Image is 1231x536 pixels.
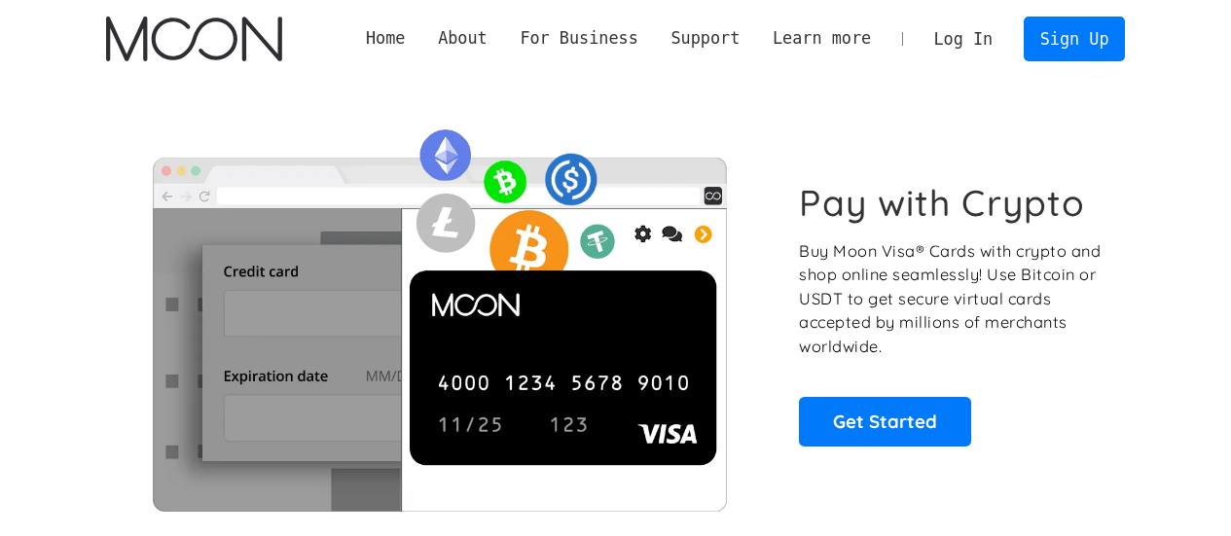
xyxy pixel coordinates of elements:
h1: Pay with Crypto [799,181,1085,225]
div: Support [655,26,756,51]
div: Learn more [756,26,887,51]
p: Buy Moon Visa® Cards with crypto and shop online seamlessly! Use Bitcoin or USDT to get secure vi... [799,239,1104,359]
a: Sign Up [1024,17,1125,60]
div: About [421,26,503,51]
div: About [438,26,488,51]
a: Log In [918,18,1009,60]
div: Learn more [773,26,871,51]
a: Get Started [799,397,971,446]
img: Moon Cards let you spend your crypto anywhere Visa is accepted. [106,116,773,511]
div: For Business [520,26,637,51]
div: For Business [504,26,655,51]
a: home [106,17,282,61]
a: Home [349,26,421,51]
div: Support [670,26,740,51]
img: Moon Logo [106,17,282,61]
